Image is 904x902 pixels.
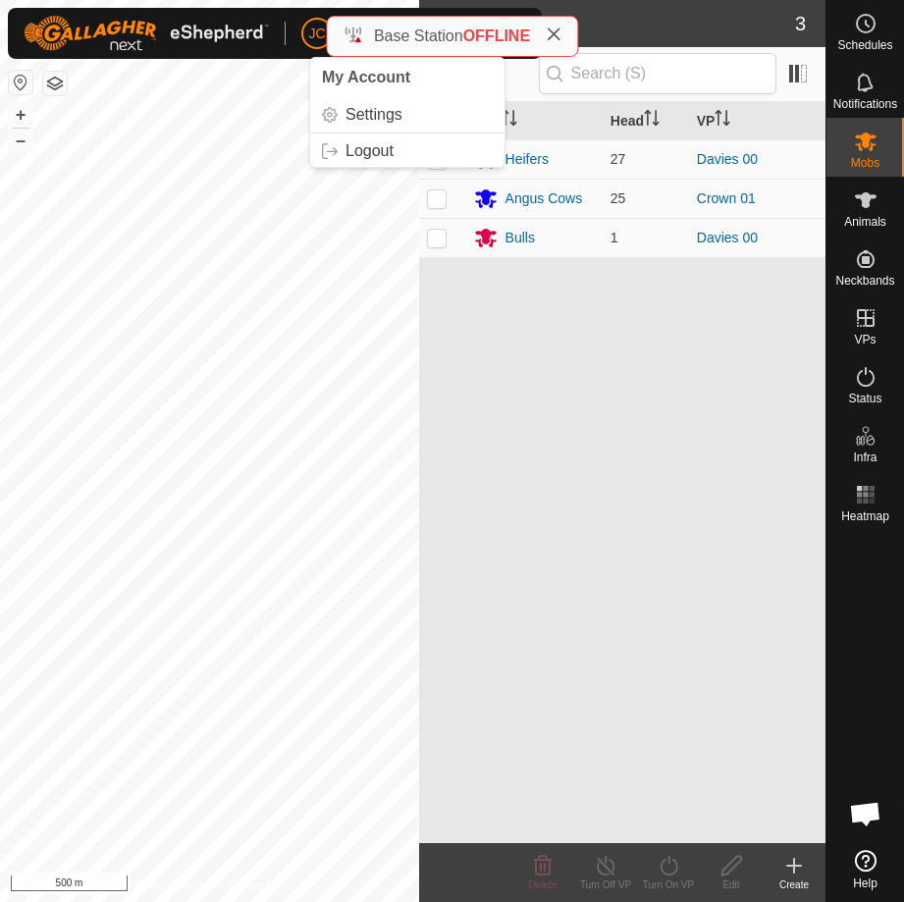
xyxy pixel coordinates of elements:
[853,451,877,463] span: Infra
[611,230,618,245] span: 1
[836,784,895,843] div: Open chat
[505,228,535,248] div: Bulls
[431,12,795,35] h2: Mobs
[310,135,505,167] a: Logout
[844,216,886,228] span: Animals
[322,69,410,85] span: My Account
[795,9,806,38] span: 3
[505,149,549,170] div: Heifers
[9,71,32,94] button: Reset Map
[611,190,626,206] span: 25
[835,275,894,287] span: Neckbands
[697,151,758,167] a: Davies 00
[841,510,889,522] span: Heatmap
[848,393,881,404] span: Status
[310,99,505,131] a: Settings
[502,113,517,129] p-sorticon: Activate to sort
[346,107,402,123] span: Settings
[833,98,897,110] span: Notifications
[853,877,877,889] span: Help
[644,113,660,129] p-sorticon: Activate to sort
[637,877,700,892] div: Turn On VP
[851,157,879,169] span: Mobs
[9,129,32,152] button: –
[611,151,626,167] span: 27
[229,876,287,894] a: Contact Us
[539,53,776,94] input: Search (S)
[505,188,583,209] div: Angus Cows
[346,143,394,159] span: Logout
[574,877,637,892] div: Turn Off VP
[689,102,825,140] th: VP
[837,39,892,51] span: Schedules
[463,27,530,44] span: OFFLINE
[374,27,463,44] span: Base Station
[700,877,763,892] div: Edit
[529,879,558,890] span: Delete
[308,24,325,44] span: JC
[43,72,67,95] button: Map Layers
[697,230,758,245] a: Davies 00
[763,877,825,892] div: Create
[466,102,603,140] th: Mob
[603,102,689,140] th: Head
[132,876,205,894] a: Privacy Policy
[826,842,904,897] a: Help
[697,190,756,206] a: Crown 01
[24,16,269,51] img: Gallagher Logo
[715,113,730,129] p-sorticon: Activate to sort
[854,334,876,345] span: VPs
[9,103,32,127] button: +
